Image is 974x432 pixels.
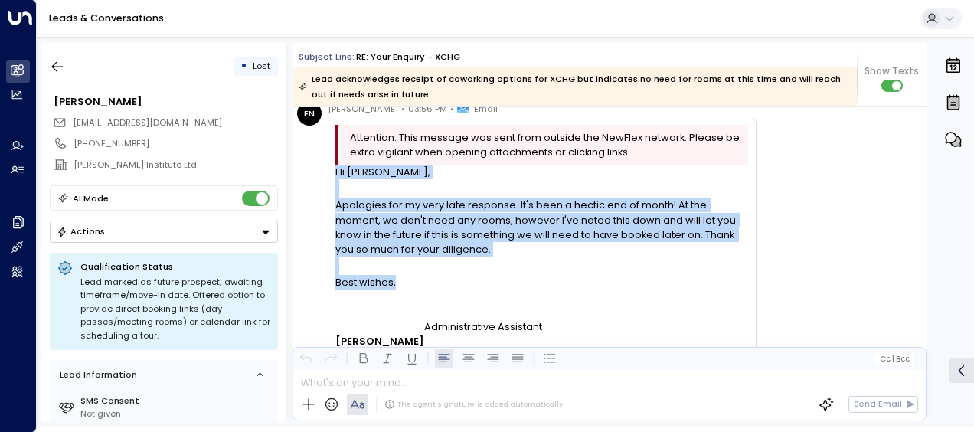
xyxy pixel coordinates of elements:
div: Best wishes, [335,275,748,290]
p: Qualification Status [80,260,270,273]
button: Undo [297,349,315,368]
button: Redo [322,349,340,368]
button: Cc|Bcc [874,353,914,365]
div: • [240,55,247,77]
span: [EMAIL_ADDRESS][DOMAIN_NAME] [73,116,222,129]
label: SMS Consent [80,394,273,407]
a: Leads & Conversations [49,11,164,25]
div: The agent signature is added automatically [384,399,563,410]
b: [PERSON_NAME] [335,335,424,348]
div: Lead Information [55,368,137,381]
span: • [450,101,454,116]
span: Cc Bcc [880,355,910,363]
div: AI Mode [73,191,109,206]
div: Actions [57,226,105,237]
span: | [892,355,894,363]
button: Actions [50,221,278,243]
span: Subject Line: [299,51,355,63]
span: Show Texts [865,64,919,78]
span: Email [474,101,498,116]
span: Attention: This message was sent from outside the NewFlex network. Please be extra vigilant when ... [350,130,744,159]
div: Lead marked as future prospect; awaiting timeframe/move-in date. Offered option to provide direct... [80,276,270,343]
div: [PERSON_NAME] Institute Ltd [74,159,277,172]
span: • [401,101,405,116]
div: [PERSON_NAME] [54,94,277,109]
div: [PHONE_NUMBER] [74,137,277,150]
div: Apologies for my very late response. It's been a hectic end of month! At the moment, we don't nee... [335,198,748,257]
div: Button group with a nested menu [50,221,278,243]
span: Lost [253,60,270,72]
span: Administrative Assistant [424,320,542,349]
div: Not given [80,407,273,421]
div: EN [297,101,322,126]
span: 03:56 PM [408,101,447,116]
span: [PERSON_NAME] [328,101,398,116]
span: eden.noka@smithinst.co.uk [73,116,222,129]
div: Hi [PERSON_NAME], [335,165,748,179]
div: RE: Your enquiry - XCHG [356,51,460,64]
div: Lead acknowledges receipt of coworking options for XCHG but indicates no need for rooms at this t... [299,71,849,102]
